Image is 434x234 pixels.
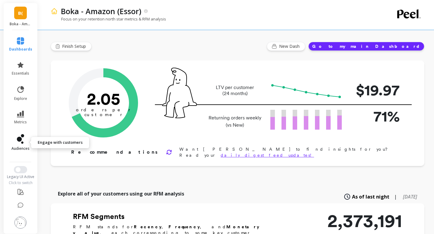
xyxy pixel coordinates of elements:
[179,146,405,158] p: Want [PERSON_NAME] to find insights for you? Read your
[61,6,141,16] p: Boka - Amazon (Essor)
[62,43,88,49] span: Finish Setup
[327,212,402,230] p: 2,373,191
[221,153,314,158] a: daily digest feed updates!
[12,71,29,76] span: essentials
[84,112,123,117] tspan: customer
[352,193,389,200] span: As of last night
[11,146,30,151] span: audiences
[351,105,400,128] p: 71%
[308,42,424,51] button: Go to my main Dashboard
[14,96,27,101] span: explore
[162,68,197,118] img: pal seatted on line
[51,42,92,51] button: Finish Setup
[394,193,397,200] span: |
[3,180,38,185] div: Click to switch
[18,10,23,17] span: B(
[207,114,263,129] p: Returning orders weekly (vs New)
[87,89,120,109] text: 2.05
[207,85,263,97] p: LTV per customer (24 months)
[134,224,162,229] b: Recency
[76,107,131,112] tspan: orders per
[58,190,184,197] p: Explore all of your customers using our RFM analysis
[9,47,32,52] span: dashboards
[73,212,278,221] h2: RFM Segments
[14,166,27,173] button: Switch to New UI
[403,193,417,200] span: [DATE]
[279,43,301,49] span: New Dash
[3,174,38,179] div: Legacy UI Active
[351,79,400,101] p: $19.97
[14,120,27,125] span: metrics
[71,149,159,156] p: Recommendations
[10,22,32,26] p: Boka - Amazon (Essor)
[51,16,166,22] p: Focus on your retention north star metrics & RFM analysis
[14,217,27,229] img: profile picture
[267,42,305,51] button: New Dash
[51,8,58,15] img: header icon
[168,224,200,229] b: Frequency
